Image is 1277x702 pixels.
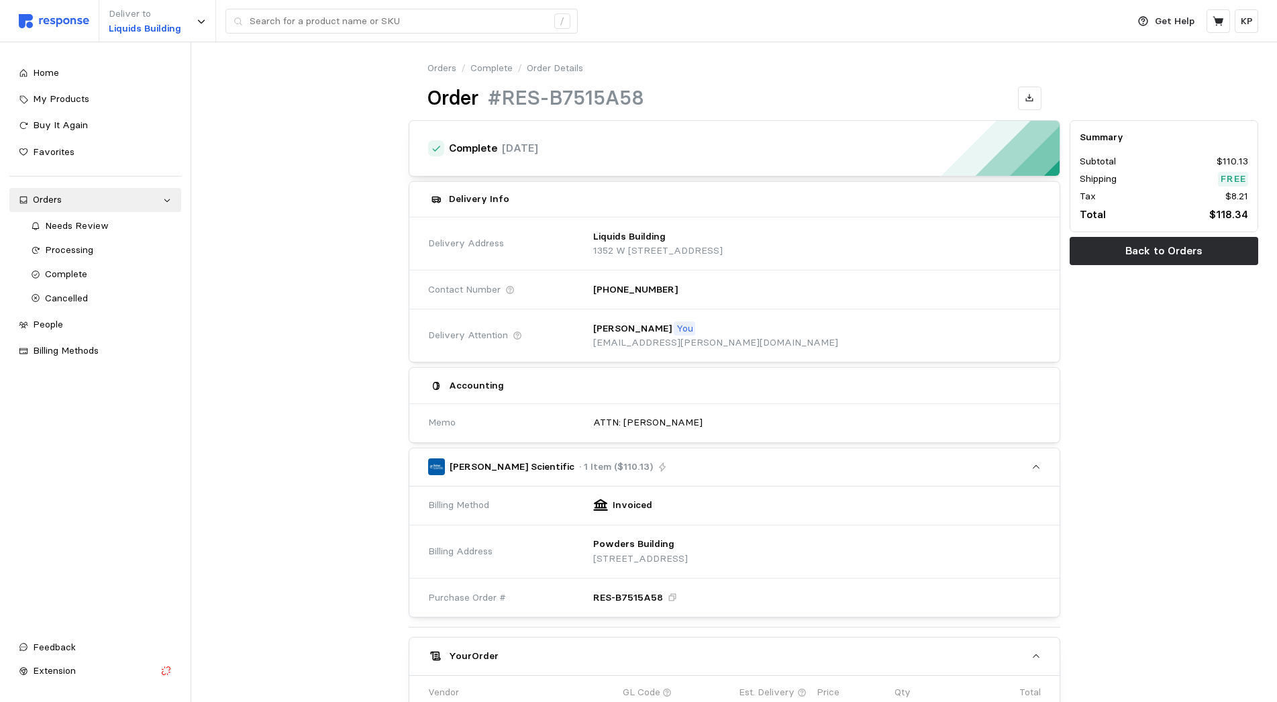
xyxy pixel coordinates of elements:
[593,415,703,430] p: ATTN: [PERSON_NAME]
[593,537,674,552] p: Powders Building
[427,61,456,76] a: Orders
[9,313,181,337] a: People
[593,244,723,258] p: 1352 W [STREET_ADDRESS]
[33,318,63,330] span: People
[461,61,466,76] p: /
[45,219,109,232] span: Needs Review
[470,61,513,76] a: Complete
[33,146,74,158] span: Favorites
[593,230,666,244] p: Liquids Building
[45,244,93,256] span: Processing
[428,328,508,343] span: Delivery Attention
[33,641,76,653] span: Feedback
[9,188,181,212] a: Orders
[450,460,574,474] p: [PERSON_NAME] Scientific
[33,193,158,207] div: Orders
[33,664,76,676] span: Extension
[109,21,181,36] p: Liquids Building
[9,87,181,111] a: My Products
[428,685,459,700] p: Vendor
[428,283,501,297] span: Contact Number
[1080,206,1106,223] p: Total
[1217,154,1248,169] p: $110.13
[613,498,652,513] p: Invoiced
[1080,189,1096,204] p: Tax
[1080,154,1116,169] p: Subtotal
[45,292,88,304] span: Cancelled
[1130,9,1203,34] button: Get Help
[428,498,489,513] span: Billing Method
[33,66,59,79] span: Home
[817,685,839,700] p: Price
[1080,130,1248,144] h5: Summary
[409,638,1060,675] button: YourOrder
[33,93,89,105] span: My Products
[428,591,506,605] span: Purchase Order #
[1019,685,1041,700] p: Total
[593,283,678,297] p: [PHONE_NUMBER]
[517,61,522,76] p: /
[527,61,583,76] p: Order Details
[449,379,504,393] h5: Accounting
[427,85,478,111] h1: Order
[554,13,570,30] div: /
[409,487,1060,617] div: [PERSON_NAME] Scientific· 1 Item ($110.13)
[1221,172,1246,187] p: Free
[593,552,688,566] p: [STREET_ADDRESS]
[579,460,653,474] p: · 1 Item ($110.13)
[593,591,663,605] p: RES-B7515A58
[9,636,181,660] button: Feedback
[409,448,1060,486] button: [PERSON_NAME] Scientific· 1 Item ($110.13)
[739,685,795,700] p: Est. Delivery
[21,262,182,287] a: Complete
[428,544,493,559] span: Billing Address
[488,85,644,111] h1: #RES-B7515A58
[9,61,181,85] a: Home
[895,685,911,700] p: Qty
[428,415,456,430] span: Memo
[1209,206,1248,223] p: $118.34
[9,113,181,138] a: Buy It Again
[21,287,182,311] a: Cancelled
[21,214,182,238] a: Needs Review
[9,659,181,683] button: Extension
[1241,14,1253,29] p: KP
[428,236,504,251] span: Delivery Address
[45,268,87,280] span: Complete
[449,192,509,206] h5: Delivery Info
[33,119,88,131] span: Buy It Again
[19,14,89,28] img: svg%3e
[1225,189,1248,204] p: $8.21
[623,685,660,700] p: GL Code
[593,336,838,350] p: [EMAIL_ADDRESS][PERSON_NAME][DOMAIN_NAME]
[9,140,181,164] a: Favorites
[21,238,182,262] a: Processing
[33,344,99,356] span: Billing Methods
[1155,14,1194,29] p: Get Help
[449,649,499,663] h5: Your Order
[676,321,693,336] p: You
[1235,9,1258,33] button: KP
[1070,237,1258,265] button: Back to Orders
[109,7,181,21] p: Deliver to
[449,141,497,156] h4: Complete
[1080,172,1117,187] p: Shipping
[9,339,181,363] a: Billing Methods
[1125,242,1203,259] p: Back to Orders
[502,140,538,156] p: [DATE]
[250,9,547,34] input: Search for a product name or SKU
[593,321,672,336] p: [PERSON_NAME]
